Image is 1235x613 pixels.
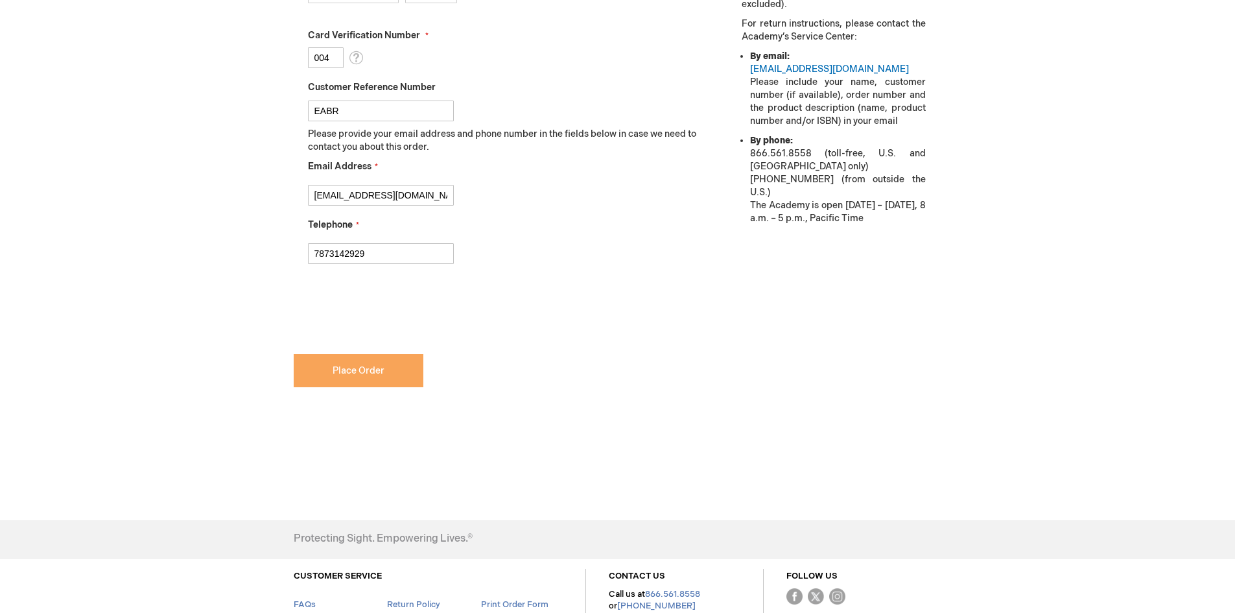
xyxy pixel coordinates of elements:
a: CUSTOMER SERVICE [294,571,382,581]
span: Customer Reference Number [308,82,436,93]
span: Card Verification Number [308,30,420,41]
a: Print Order Form [481,599,548,610]
p: Please provide your email address and phone number in the fields below in case we need to contact... [308,128,707,154]
iframe: reCAPTCHA [294,285,491,335]
strong: By phone: [750,135,793,146]
img: Twitter [808,588,824,605]
a: CONTACT US [609,571,665,581]
a: [PHONE_NUMBER] [617,601,696,611]
strong: By email: [750,51,790,62]
a: FAQs [294,599,316,610]
button: Place Order [294,354,423,387]
img: Facebook [786,588,803,605]
span: Telephone [308,219,353,230]
li: 866.561.8558 (toll-free, U.S. and [GEOGRAPHIC_DATA] only) [PHONE_NUMBER] (from outside the U.S.) ... [750,134,925,225]
img: instagram [829,588,845,605]
a: [EMAIL_ADDRESS][DOMAIN_NAME] [750,64,909,75]
a: 866.561.8558 [645,589,700,599]
span: Place Order [333,365,384,376]
h4: Protecting Sight. Empowering Lives.® [294,533,473,545]
span: Email Address [308,161,371,172]
a: Return Policy [387,599,440,610]
a: FOLLOW US [786,571,838,581]
li: Please include your name, customer number (if available), order number and the product descriptio... [750,50,925,128]
p: For return instructions, please contact the Academy’s Service Center: [742,18,925,43]
input: Card Verification Number [308,47,344,68]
